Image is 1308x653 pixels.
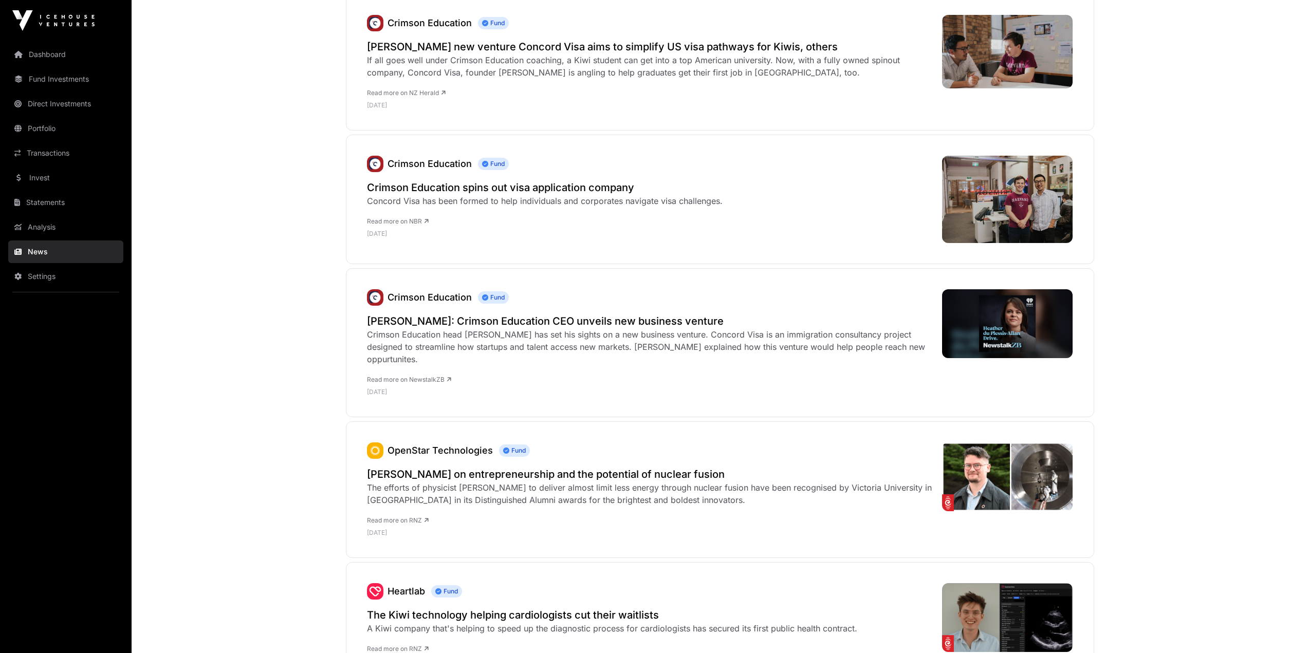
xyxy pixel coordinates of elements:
[367,54,932,79] div: If all goes well under Crimson Education coaching, a Kiwi student can get into a top American uni...
[367,15,383,31] img: unnamed.jpg
[8,216,123,238] a: Analysis
[367,608,857,622] a: The Kiwi technology helping cardiologists cut their waitlists
[367,217,429,225] a: Read more on NBR
[8,92,123,115] a: Direct Investments
[8,117,123,140] a: Portfolio
[367,388,932,396] p: [DATE]
[8,265,123,288] a: Settings
[367,195,723,207] div: Concord Visa has been formed to help individuals and corporates navigate visa challenges.
[388,445,493,456] a: OpenStar Technologies
[367,40,932,54] a: [PERSON_NAME] new venture Concord Visa aims to simplify US visa pathways for Kiwis, others
[367,328,932,365] div: Crimson Education head [PERSON_NAME] has set his sights on a new business venture. Concord Visa i...
[367,15,383,31] a: Crimson Education
[367,442,383,459] img: OpenStar.svg
[8,166,123,189] a: Invest
[942,289,1073,358] img: image.jpg
[367,467,932,481] a: [PERSON_NAME] on entrepreneurship and the potential of nuclear fusion
[367,230,723,238] p: [DATE]
[367,481,932,506] div: The efforts of physicist [PERSON_NAME] to deliver almost limit less energy through nuclear fusion...
[942,156,1073,243] img: Concord-Visa-co-founders-Jamie-Beaton-and-Kevin-Park._6189.jpeg
[367,645,429,652] a: Read more on RNZ
[12,10,95,31] img: Icehouse Ventures Logo
[367,516,429,524] a: Read more on RNZ
[942,15,1073,88] img: S2EQ3V4SVJGTPNBYDX7OWO3PIU.jpg
[478,291,509,304] span: Fund
[367,289,383,306] img: unnamed.jpg
[367,180,723,195] a: Crimson Education spins out visa application company
[499,444,530,457] span: Fund
[367,101,932,109] p: [DATE]
[367,89,446,97] a: Read more on NZ Herald
[367,529,932,537] p: [DATE]
[367,289,383,306] a: Crimson Education
[8,240,123,263] a: News
[942,583,1073,652] img: 4K35P6U_HeartLab_jpg.png
[388,586,425,596] a: Heartlab
[8,191,123,214] a: Statements
[367,622,857,635] div: A Kiwi company that's helping to speed up the diagnostic process for cardiologists has secured it...
[388,17,472,28] a: Crimson Education
[367,583,383,600] img: output-onlinepngtools---2024-09-17T130428.988.png
[367,156,383,172] a: Crimson Education
[431,585,462,598] span: Fund
[942,442,1073,511] img: 4K2QY7R_CEO_of_Openstar_Technologies_Ratu_Mataira_and_its_nuclear_fusion_reactor_in_Wellington_jp...
[388,158,472,169] a: Crimson Education
[1257,604,1308,653] iframe: Chat Widget
[478,158,509,170] span: Fund
[388,292,472,303] a: Crimson Education
[478,17,509,29] span: Fund
[8,142,123,164] a: Transactions
[367,442,383,459] a: OpenStar Technologies
[367,156,383,172] img: unnamed.jpg
[367,314,932,328] a: [PERSON_NAME]: Crimson Education CEO unveils new business venture
[8,43,123,66] a: Dashboard
[367,376,451,383] a: Read more on NewstalkZB
[367,583,383,600] a: Heartlab
[8,68,123,90] a: Fund Investments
